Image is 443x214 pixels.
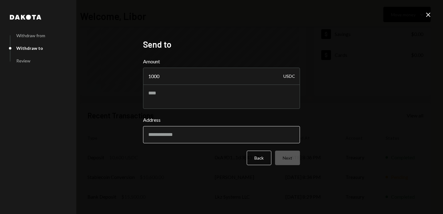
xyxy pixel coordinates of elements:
[283,68,295,85] div: USDC
[143,68,300,85] input: Enter amount
[143,58,300,65] label: Amount
[143,116,300,124] label: Address
[247,151,271,165] button: Back
[16,46,43,51] div: Withdraw to
[143,38,300,50] h2: Send to
[16,58,30,63] div: Review
[16,33,45,38] div: Withdraw from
